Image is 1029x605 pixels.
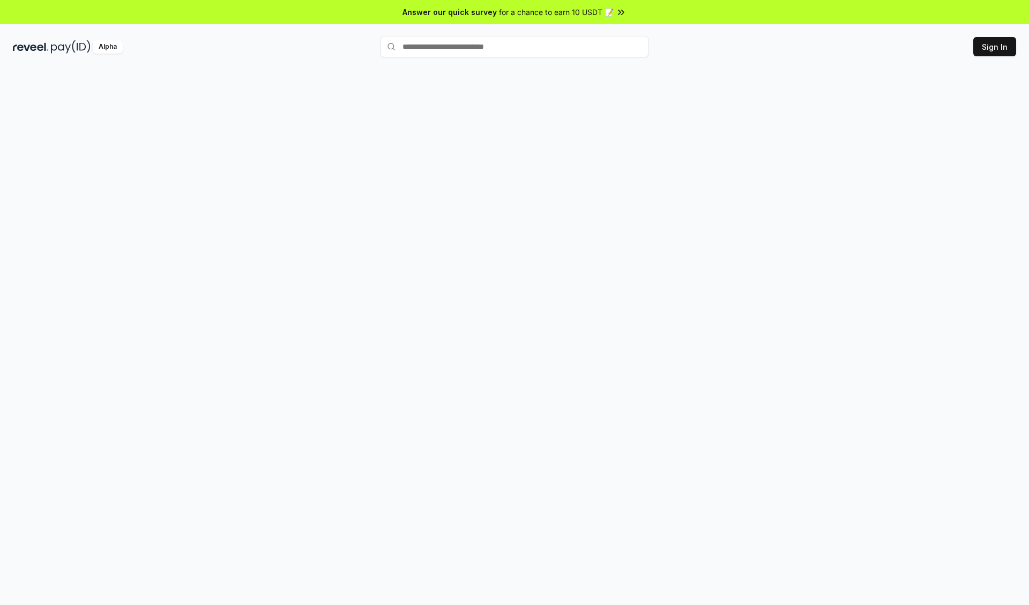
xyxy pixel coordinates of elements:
img: pay_id [51,40,91,54]
div: Alpha [93,40,123,54]
button: Sign In [973,37,1016,56]
span: Answer our quick survey [402,6,497,18]
span: for a chance to earn 10 USDT 📝 [499,6,614,18]
img: reveel_dark [13,40,49,54]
